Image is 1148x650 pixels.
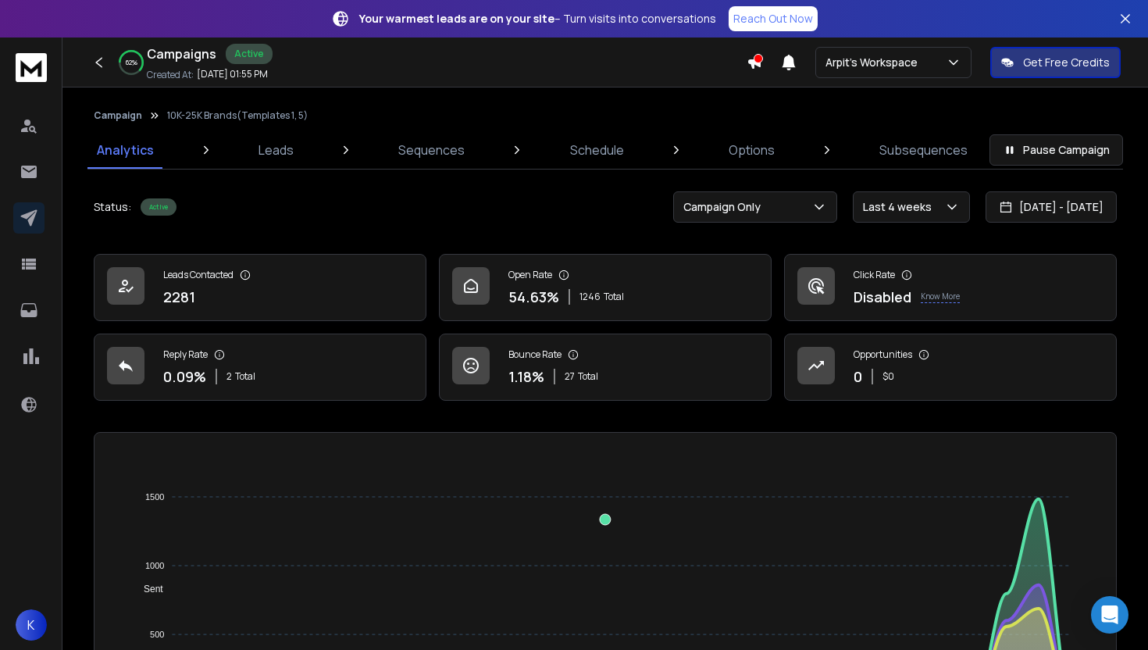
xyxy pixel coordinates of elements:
[882,370,894,383] p: $ 0
[570,141,624,159] p: Schedule
[854,348,912,361] p: Opportunities
[226,370,232,383] span: 2
[94,199,131,215] p: Status:
[141,198,176,216] div: Active
[784,254,1117,321] a: Click RateDisabledKnow More
[163,348,208,361] p: Reply Rate
[226,44,273,64] div: Active
[258,141,294,159] p: Leads
[359,11,554,26] strong: Your warmest leads are on your site
[94,254,426,321] a: Leads Contacted2281
[990,47,1121,78] button: Get Free Credits
[854,269,895,281] p: Click Rate
[508,286,559,308] p: 54.63 %
[150,630,164,639] tspan: 500
[870,131,977,169] a: Subsequences
[87,131,163,169] a: Analytics
[249,131,303,169] a: Leads
[719,131,784,169] a: Options
[508,269,552,281] p: Open Rate
[921,291,960,303] p: Know More
[197,68,268,80] p: [DATE] 01:55 PM
[145,492,164,502] tspan: 1500
[97,141,154,159] p: Analytics
[94,109,142,122] button: Campaign
[132,584,163,595] span: Sent
[398,141,465,159] p: Sequences
[163,286,195,308] p: 2281
[508,348,562,361] p: Bounce Rate
[235,370,255,383] span: Total
[561,131,633,169] a: Schedule
[729,141,775,159] p: Options
[439,334,772,401] a: Bounce Rate1.18%27Total
[825,55,924,70] p: Arpit's Workspace
[986,191,1117,223] button: [DATE] - [DATE]
[565,370,575,383] span: 27
[683,199,767,215] p: Campaign Only
[854,366,862,387] p: 0
[145,561,164,570] tspan: 1000
[729,6,818,31] a: Reach Out Now
[578,370,598,383] span: Total
[16,53,47,82] img: logo
[94,334,426,401] a: Reply Rate0.09%2Total
[579,291,601,303] span: 1246
[733,11,813,27] p: Reach Out Now
[126,58,137,67] p: 62 %
[167,109,308,122] p: 10K-25K Brands(Templates 1, 5)
[879,141,968,159] p: Subsequences
[439,254,772,321] a: Open Rate54.63%1246Total
[359,11,716,27] p: – Turn visits into conversations
[989,134,1123,166] button: Pause Campaign
[163,366,206,387] p: 0.09 %
[16,609,47,641] button: K
[163,269,234,281] p: Leads Contacted
[508,366,544,387] p: 1.18 %
[863,199,938,215] p: Last 4 weeks
[854,286,911,308] p: Disabled
[147,45,216,63] h1: Campaigns
[1023,55,1110,70] p: Get Free Credits
[604,291,624,303] span: Total
[389,131,474,169] a: Sequences
[1091,596,1128,634] div: Open Intercom Messenger
[147,69,194,81] p: Created At:
[784,334,1117,401] a: Opportunities0$0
